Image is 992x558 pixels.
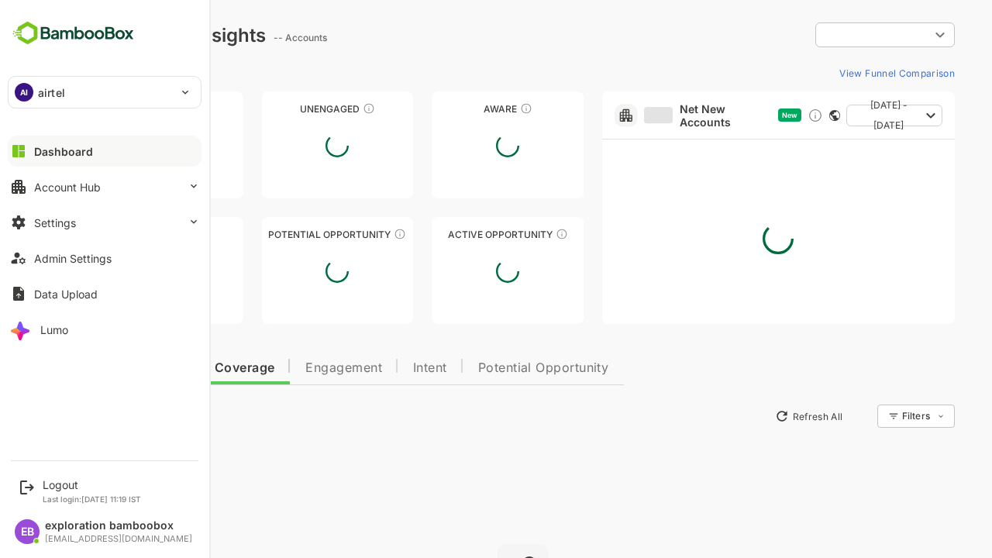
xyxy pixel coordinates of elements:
img: BambooboxFullLogoMark.5f36c76dfaba33ec1ec1367b70bb1252.svg [8,19,139,48]
p: airtel [38,84,65,101]
span: Intent [359,362,393,374]
div: Dashboard [34,145,93,158]
div: Discover new ICP-fit accounts showing engagement — via intent surges, anonymous website visits, L... [753,108,769,123]
div: exploration bamboobox [45,519,192,532]
ag: -- Accounts [219,32,277,43]
div: These accounts have just entered the buying cycle and need further nurturing [466,102,478,115]
div: Active Opportunity [377,229,529,240]
div: EB [15,519,40,544]
div: Engaged [37,229,189,240]
div: AIairtel [9,77,201,108]
span: New [728,111,743,119]
div: Logout [43,478,141,491]
div: Lumo [40,323,68,336]
span: [DATE] - [DATE] [804,95,865,136]
div: Unengaged [208,103,360,115]
div: Account Hub [34,181,101,194]
div: Potential Opportunity [208,229,360,240]
div: These accounts have not shown enough engagement and need nurturing [308,102,321,115]
div: ​ [761,21,901,49]
div: Settings [34,216,76,229]
p: Last login: [DATE] 11:19 IST [43,494,141,504]
span: Potential Opportunity [424,362,555,374]
div: Dashboard Insights [37,24,212,46]
button: Admin Settings [8,243,201,274]
button: Lumo [8,314,201,345]
div: This card does not support filter and segments [775,110,786,121]
div: [EMAIL_ADDRESS][DOMAIN_NAME] [45,534,192,544]
button: New Insights [37,402,150,430]
div: Filters [848,410,876,422]
div: Aware [377,103,529,115]
a: Net New Accounts [590,102,718,129]
div: AI [15,83,33,102]
button: Refresh All [714,404,795,429]
div: These accounts have open opportunities which might be at any of the Sales Stages [501,228,514,240]
div: Admin Settings [34,252,112,265]
div: Data Upload [34,288,98,301]
button: Dashboard [8,136,201,167]
div: These accounts are warm, further nurturing would qualify them to MQAs [131,228,143,240]
div: Unreached [37,103,189,115]
button: [DATE] - [DATE] [792,105,888,126]
div: These accounts have not been engaged with for a defined time period [138,102,150,115]
div: These accounts are MQAs and can be passed on to Inside Sales [339,228,352,240]
span: Engagement [251,362,328,374]
button: Data Upload [8,278,201,309]
button: View Funnel Comparison [779,60,901,85]
button: Account Hub [8,171,201,202]
button: Settings [8,207,201,238]
span: Data Quality and Coverage [53,362,220,374]
div: Filters [846,402,901,430]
